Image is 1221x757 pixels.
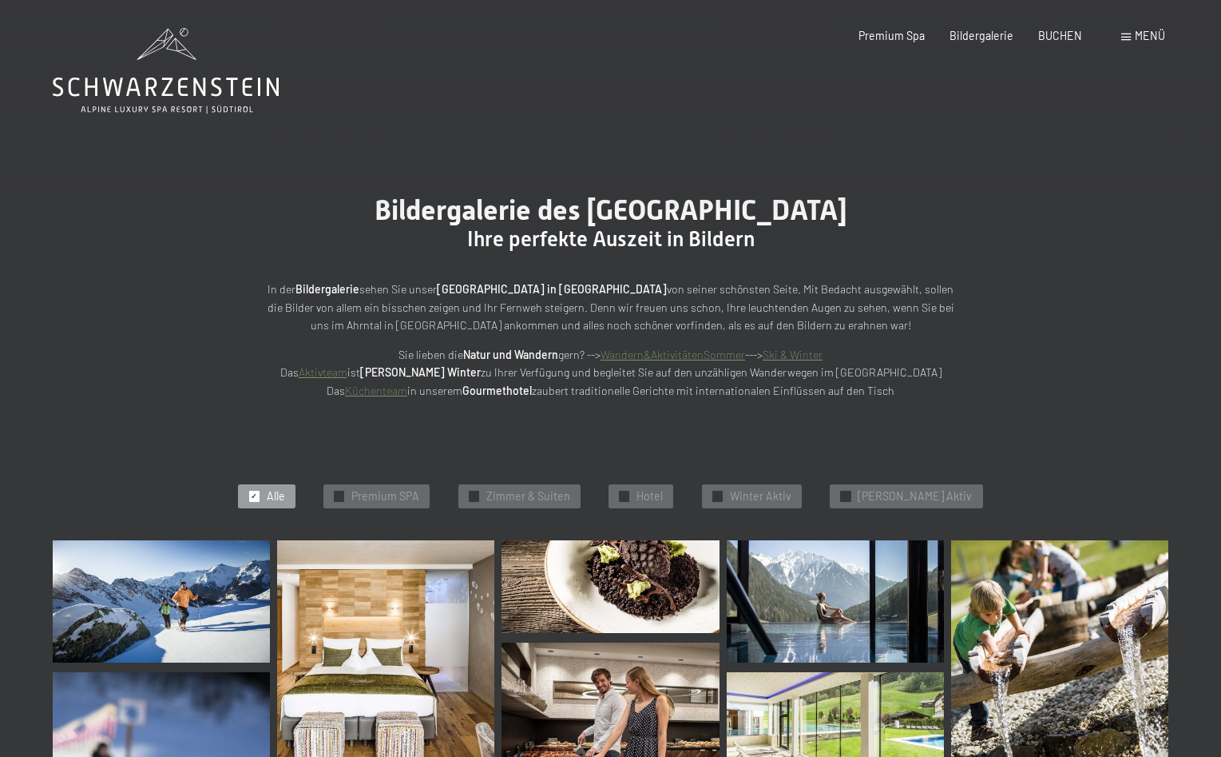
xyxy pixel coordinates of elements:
strong: [PERSON_NAME] Winter [360,365,481,379]
a: Aktivteam [299,365,347,379]
a: Küchenteam [345,384,407,397]
span: Zimmer & Suiten [486,488,570,504]
strong: Gourmethotel [462,384,532,397]
a: BUCHEN [1038,29,1082,42]
span: Ihre perfekte Auszeit in Bildern [467,227,755,251]
p: In der sehen Sie unser von seiner schönsten Seite. Mit Bedacht ausgewählt, sollen die Bilder von ... [260,281,962,335]
span: [PERSON_NAME] Aktiv [858,488,972,504]
span: Menü [1135,29,1165,42]
img: Bildergalerie [53,540,270,663]
span: Winter Aktiv [730,488,791,504]
span: ✓ [470,492,477,501]
a: Ski & Winter [763,348,823,361]
span: ✓ [621,492,628,501]
img: Bildergalerie [727,540,944,663]
a: Wandern&AktivitätenSommer [601,348,745,361]
span: ✓ [251,492,257,501]
span: ✓ [714,492,720,501]
p: Sie lieben die gern? --> ---> Das ist zu Ihrer Verfügung und begleitet Sie auf den unzähligen Wan... [260,346,962,400]
img: Bildergalerie [501,540,719,634]
span: ✓ [336,492,343,501]
span: Bildergalerie des [GEOGRAPHIC_DATA] [375,193,847,226]
span: Premium SPA [351,488,419,504]
span: ✓ [842,492,849,501]
strong: Bildergalerie [295,282,359,296]
span: Hotel [636,488,663,504]
a: Bildergalerie [949,29,1013,42]
strong: Natur und Wandern [463,348,558,361]
a: Premium Spa [858,29,925,42]
span: Alle [267,488,285,504]
strong: [GEOGRAPHIC_DATA] in [GEOGRAPHIC_DATA] [437,282,667,296]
